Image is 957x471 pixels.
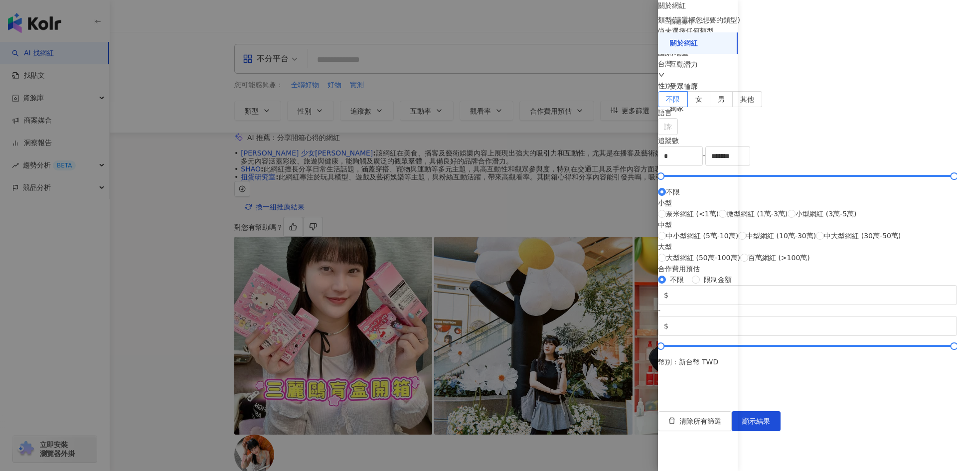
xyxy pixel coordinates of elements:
span: 百萬網紅 (>100萬) [748,252,810,263]
div: 獨家 [670,104,684,114]
span: 不限 [666,95,680,103]
button: 顯示結果 [732,411,781,431]
div: 類型 ( 請選擇您想要的類型 ) [658,14,957,25]
div: 小型 [658,197,901,208]
div: 受眾輪廓 [670,82,698,92]
span: 小型網紅 (3萬-5萬) [796,208,856,219]
div: 篩選條件 [670,18,694,26]
div: 國家/地區 [658,47,957,58]
div: 中型 [658,219,901,230]
div: 台灣 [658,58,957,69]
div: 關於網紅 [670,38,698,48]
div: 幣別 : 新台幣 TWD [658,356,957,367]
span: 中大型網紅 (30萬-50萬) [824,230,901,241]
div: 追蹤數 [658,135,957,146]
div: 大型 [658,241,901,252]
div: 互動潛力 [670,60,698,70]
span: 中型網紅 (10萬-30萬) [746,230,816,241]
span: 微型網紅 (1萬-3萬) [727,208,788,219]
div: 尚未選擇任何類型 [658,25,957,36]
span: 其他 [740,95,754,103]
div: 性別 [658,80,957,91]
div: 語言 [658,107,957,118]
div: 合作費用預估 [658,263,957,274]
span: 顯示結果 [742,417,770,425]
